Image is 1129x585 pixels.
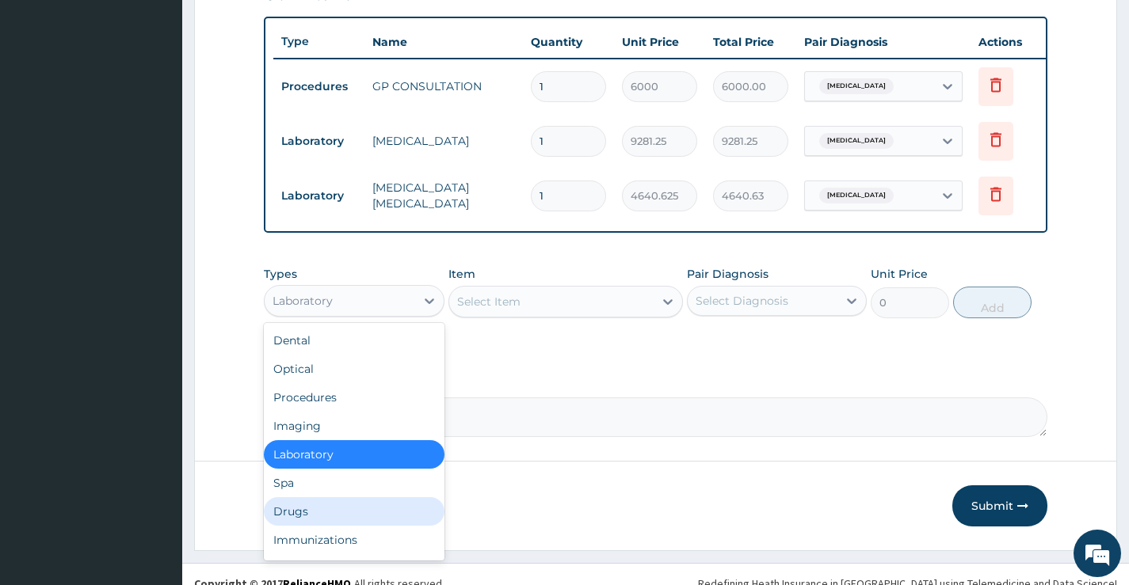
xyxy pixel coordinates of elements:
div: Immunizations [264,526,444,554]
td: [MEDICAL_DATA] [364,125,523,157]
td: Laboratory [273,127,364,156]
div: Chat with us now [82,89,266,109]
div: Procedures [264,383,444,412]
span: [MEDICAL_DATA] [819,78,894,94]
th: Name [364,26,523,58]
label: Item [448,266,475,282]
th: Pair Diagnosis [796,26,971,58]
div: Spa [264,469,444,497]
div: Imaging [264,412,444,440]
textarea: Type your message and hit 'Enter' [8,405,302,460]
label: Types [264,268,297,281]
span: [MEDICAL_DATA] [819,188,894,203]
td: Procedures [273,72,364,101]
div: Laboratory [264,440,444,469]
td: [MEDICAL_DATA] [MEDICAL_DATA] [364,172,523,219]
div: Optical [264,355,444,383]
td: Laboratory [273,181,364,211]
th: Quantity [523,26,614,58]
th: Actions [971,26,1050,58]
span: [MEDICAL_DATA] [819,133,894,149]
td: GP CONSULTATION [364,70,523,102]
div: Select Item [457,294,521,310]
div: Select Diagnosis [696,293,788,309]
div: Others [264,554,444,583]
div: Dental [264,326,444,355]
label: Pair Diagnosis [687,266,769,282]
label: Comment [264,375,1047,389]
button: Add [953,287,1032,318]
span: We're online! [92,185,219,345]
div: Laboratory [273,293,333,309]
img: d_794563401_company_1708531726252_794563401 [29,79,64,119]
th: Total Price [705,26,796,58]
th: Unit Price [614,26,705,58]
th: Type [273,27,364,56]
label: Unit Price [871,266,928,282]
div: Drugs [264,497,444,526]
button: Submit [952,485,1047,526]
div: Minimize live chat window [260,8,298,46]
